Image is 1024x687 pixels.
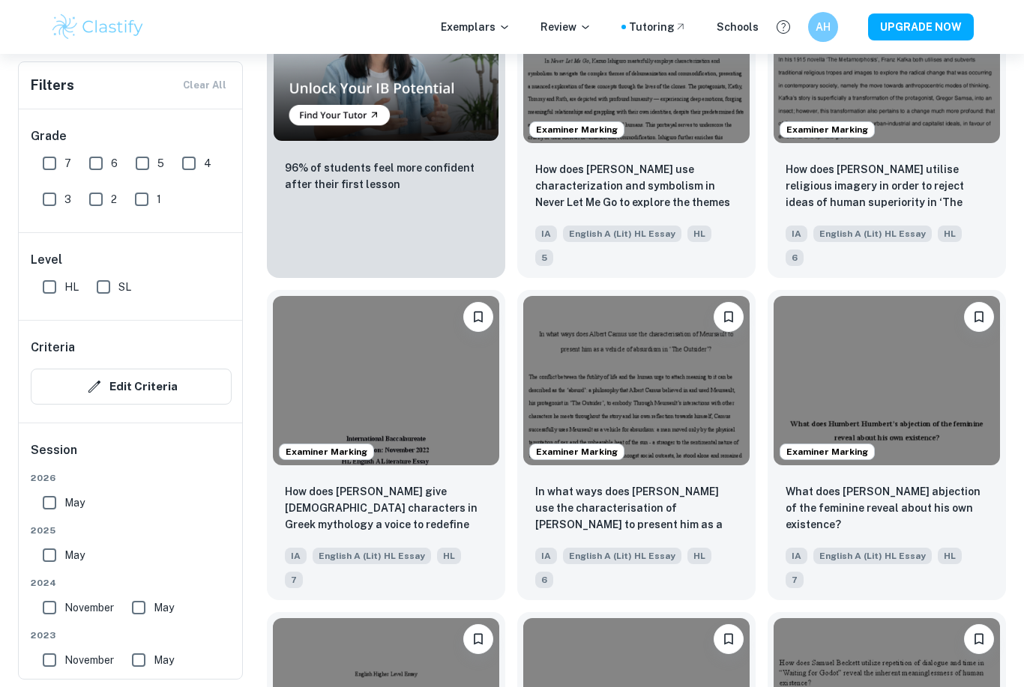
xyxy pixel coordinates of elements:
[463,624,493,654] button: Bookmark
[717,19,759,35] a: Schools
[786,249,804,266] span: 6
[111,155,118,172] span: 6
[687,548,711,564] span: HL
[786,161,988,212] p: How does Kafka utilise religious imagery in order to reject ideas of human superiority in ‘The Me...
[31,369,232,405] button: Edit Criteria
[815,19,832,35] h6: AH
[50,12,145,42] img: Clastify logo
[64,279,79,295] span: HL
[938,226,962,242] span: HL
[535,572,553,588] span: 6
[774,296,1000,466] img: English A (Lit) HL Essay IA example thumbnail: What does Humbert Humbert’s abjection of
[813,226,932,242] span: English A (Lit) HL Essay
[535,161,738,212] p: How does Kazuo Ishiguro use characterization and symbolism in Never Let Me Go to explore the them...
[118,279,131,295] span: SL
[31,629,232,642] span: 2023
[64,191,71,208] span: 3
[535,483,738,534] p: In what ways does Albert Camus use the characterisation of Meursault to present him as a vehicle ...
[285,548,307,564] span: IA
[31,339,75,357] h6: Criteria
[540,19,591,35] p: Review
[786,226,807,242] span: IA
[31,251,232,269] h6: Level
[535,226,557,242] span: IA
[437,548,461,564] span: HL
[64,155,71,172] span: 7
[280,445,373,458] span: Examiner Marking
[964,624,994,654] button: Bookmark
[154,599,174,616] span: May
[64,652,114,668] span: November
[285,483,487,534] p: How does Carol Ann Duffy give female characters in Greek mythology a voice to redefine their role...
[285,572,303,588] span: 7
[313,548,431,564] span: English A (Lit) HL Essay
[563,226,681,242] span: English A (Lit) HL Essay
[111,191,117,208] span: 2
[64,494,85,511] span: May
[687,226,711,242] span: HL
[768,290,1006,601] a: Examiner MarkingBookmarkWhat does Humbert Humbert’s abjection of the feminine reveal about his ow...
[517,290,756,601] a: Examiner MarkingBookmarkIn what ways does Albert Camus use the characterisation of Meursault to p...
[786,483,988,533] p: What does Humbert Humbert’s abjection of the feminine reveal about his own existence?
[629,19,687,35] a: Tutoring
[31,127,232,145] h6: Grade
[938,548,962,564] span: HL
[204,155,211,172] span: 4
[780,445,874,458] span: Examiner Marking
[714,302,744,332] button: Bookmark
[813,548,932,564] span: English A (Lit) HL Essay
[808,12,838,42] button: AH
[786,548,807,564] span: IA
[31,576,232,590] span: 2024
[780,123,874,136] span: Examiner Marking
[285,160,487,193] p: 96% of students feel more confident after their first lesson
[868,13,974,40] button: UPGRADE NOW
[441,19,511,35] p: Exemplars
[523,296,750,466] img: English A (Lit) HL Essay IA example thumbnail: In what ways does Albert Camus use the c
[273,296,499,466] img: English A (Lit) HL Essay IA example thumbnail: How does Carol Ann Duffy give female cha
[535,548,557,564] span: IA
[31,75,74,96] h6: Filters
[530,445,624,458] span: Examiner Marking
[31,471,232,485] span: 2026
[786,572,804,588] span: 7
[157,155,164,172] span: 5
[64,547,85,563] span: May
[267,290,505,601] a: Examiner MarkingBookmarkHow does Carol Ann Duffy give female characters in Greek mythology a voic...
[31,524,232,537] span: 2025
[714,624,744,654] button: Bookmark
[64,599,114,616] span: November
[964,302,994,332] button: Bookmark
[31,441,232,471] h6: Session
[563,548,681,564] span: English A (Lit) HL Essay
[157,191,161,208] span: 1
[771,14,796,40] button: Help and Feedback
[463,302,493,332] button: Bookmark
[530,123,624,136] span: Examiner Marking
[535,249,553,266] span: 5
[154,652,174,668] span: May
